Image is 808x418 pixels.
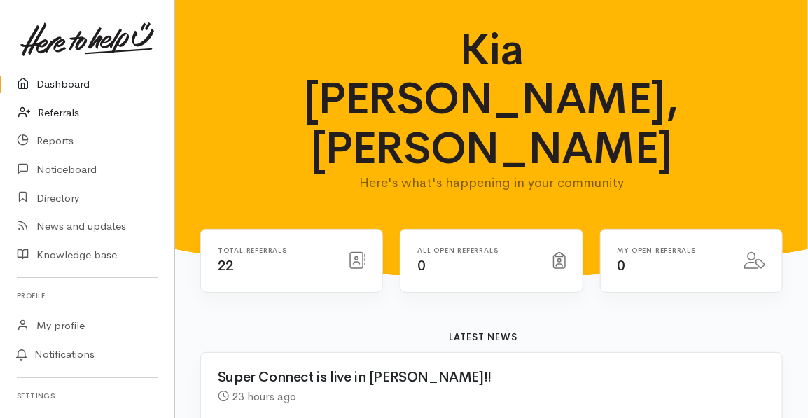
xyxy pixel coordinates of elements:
span: 0 [417,257,426,274]
h6: Settings [17,386,158,405]
b: Latest news [449,331,517,343]
h2: Super Connect is live in [PERSON_NAME]!! [218,370,748,385]
span: 22 [218,257,234,274]
h6: Profile [17,286,158,305]
h6: My open referrals [618,246,727,254]
h1: Kia [PERSON_NAME], [PERSON_NAME] [300,25,683,173]
span: 0 [618,257,626,274]
h6: Total referrals [218,246,332,254]
time: 23 hours ago [232,389,296,404]
p: Here's what's happening in your community [300,173,683,193]
h6: All open referrals [417,246,536,254]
